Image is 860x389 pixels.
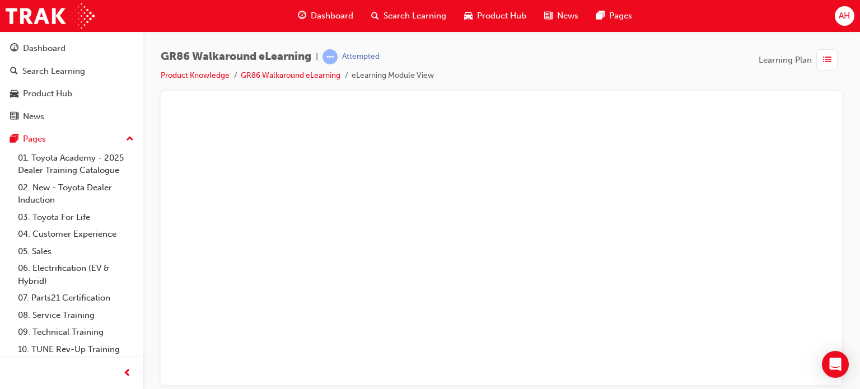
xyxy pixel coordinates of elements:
[362,4,455,27] a: search-iconSearch Learning
[311,10,353,22] span: Dashboard
[241,71,340,80] a: GR86 Walkaround eLearning
[10,89,18,99] span: car-icon
[10,112,18,122] span: news-icon
[322,49,338,64] span: learningRecordVerb_ATTEMPT-icon
[10,67,18,77] span: search-icon
[455,4,535,27] a: car-iconProduct Hub
[384,10,446,22] span: Search Learning
[464,9,473,23] span: car-icon
[23,87,72,100] div: Product Hub
[596,9,605,23] span: pages-icon
[123,367,132,381] span: prev-icon
[22,65,85,78] div: Search Learning
[13,179,138,209] a: 02. New - Toyota Dealer Induction
[316,50,318,63] span: |
[23,42,66,55] div: Dashboard
[535,4,587,27] a: news-iconNews
[289,4,362,27] a: guage-iconDashboard
[4,61,138,82] a: Search Learning
[609,10,632,22] span: Pages
[13,209,138,226] a: 03. Toyota For Life
[23,133,46,146] div: Pages
[13,243,138,260] a: 05. Sales
[6,3,95,29] img: Trak
[13,307,138,324] a: 08. Service Training
[4,129,138,149] button: Pages
[13,289,138,307] a: 07. Parts21 Certification
[126,132,134,147] span: up-icon
[835,6,854,26] button: AH
[13,324,138,341] a: 09. Technical Training
[298,9,306,23] span: guage-icon
[587,4,641,27] a: pages-iconPages
[23,110,44,123] div: News
[557,10,578,22] span: News
[13,226,138,243] a: 04. Customer Experience
[10,134,18,144] span: pages-icon
[839,10,850,22] span: AH
[13,341,138,358] a: 10. TUNE Rev-Up Training
[161,50,311,63] span: GR86 Walkaround eLearning
[10,44,18,54] span: guage-icon
[4,36,138,129] button: DashboardSearch LearningProduct HubNews
[4,38,138,59] a: Dashboard
[759,49,842,71] button: Learning Plan
[352,69,434,82] li: eLearning Module View
[4,106,138,127] a: News
[342,51,380,62] div: Attempted
[161,71,230,80] a: Product Knowledge
[13,260,138,289] a: 06. Electrification (EV & Hybrid)
[371,9,379,23] span: search-icon
[759,54,812,67] span: Learning Plan
[822,351,849,378] div: Open Intercom Messenger
[823,53,831,67] span: list-icon
[544,9,553,23] span: news-icon
[4,83,138,104] a: Product Hub
[13,149,138,179] a: 01. Toyota Academy - 2025 Dealer Training Catalogue
[477,10,526,22] span: Product Hub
